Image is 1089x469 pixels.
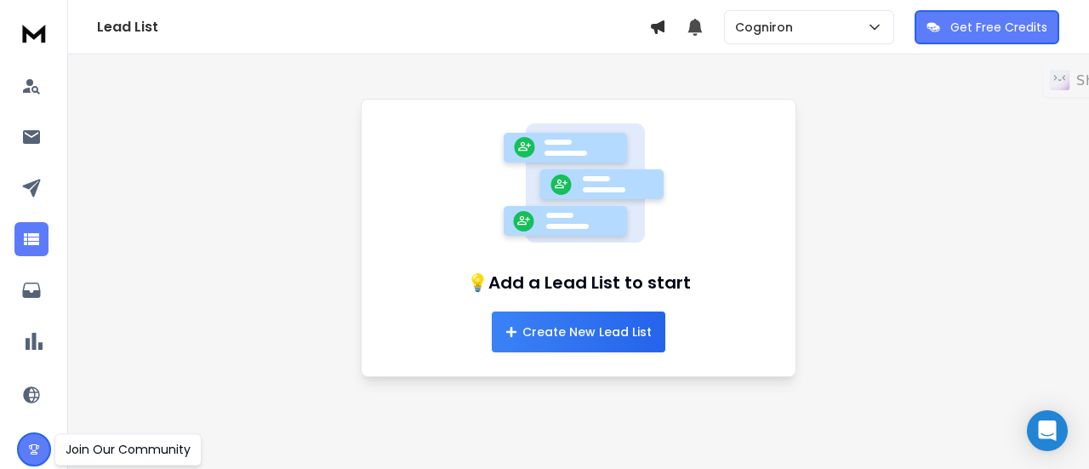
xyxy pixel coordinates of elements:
[915,10,1059,44] button: Get Free Credits
[492,312,665,352] button: Create New Lead List
[1027,410,1068,451] div: Open Intercom Messenger
[54,433,202,466] div: Join Our Community
[17,17,51,49] img: logo
[467,271,691,295] h1: 💡Add a Lead List to start
[735,19,800,36] p: Cogniron
[97,17,649,37] h1: Lead List
[950,19,1047,36] p: Get Free Credits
